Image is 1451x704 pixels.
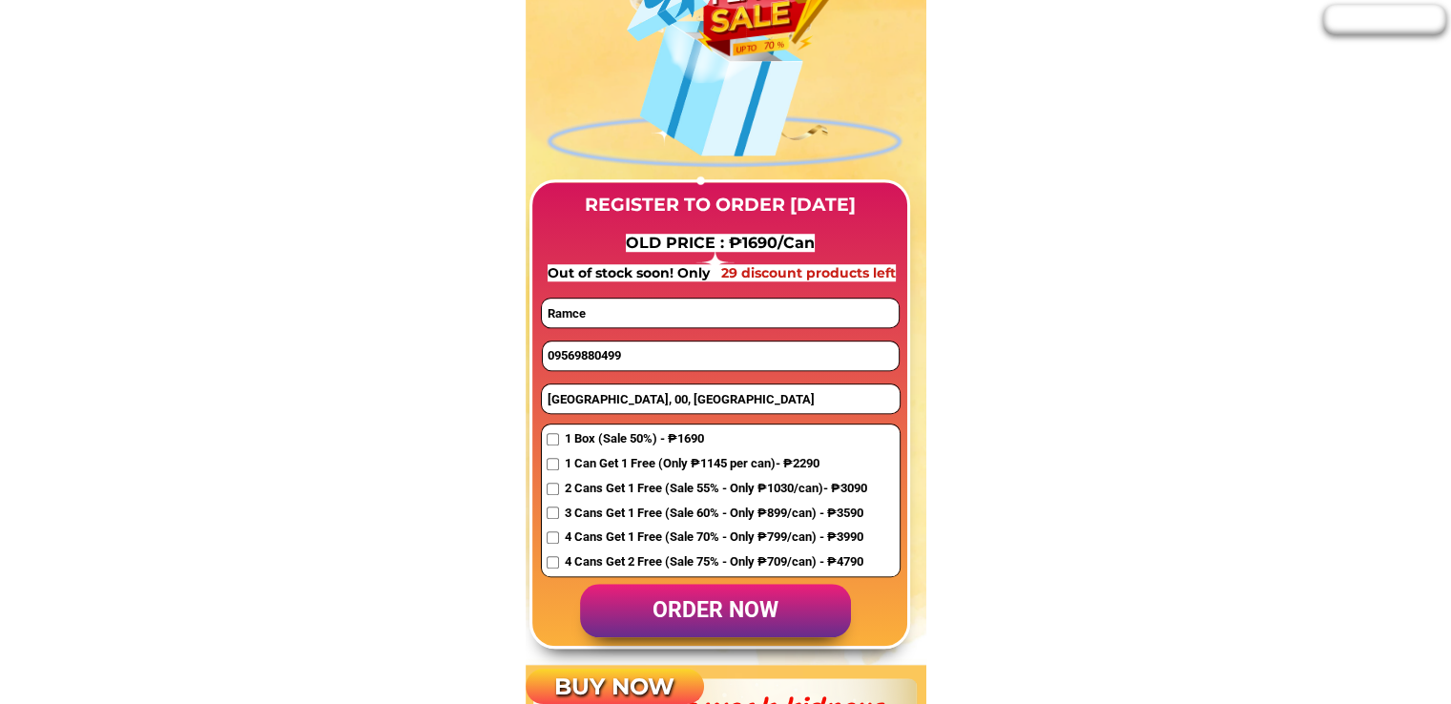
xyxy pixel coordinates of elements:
[564,528,866,548] span: 4 Cans Get 1 Free (Sale 70% - Only ₱799/can) - ₱3990
[626,234,815,252] span: OLD PRICE : ₱1690/Can
[548,264,714,281] span: Out of stock soon! Only
[721,264,896,281] span: 29 discount products left
[542,299,898,327] input: first and last name
[564,429,866,449] span: 1 Box (Sale 50%) - ₱1690
[564,454,866,474] span: 1 Can Get 1 Free (Only ₱1145 per can)- ₱2290
[570,191,871,219] h3: REGISTER TO ORDER [DATE]
[580,584,851,638] p: order now
[564,504,866,524] span: 3 Cans Get 1 Free (Sale 60% - Only ₱899/can) - ₱3590
[564,479,866,499] span: 2 Cans Get 1 Free (Sale 55% - Only ₱1030/can)- ₱3090
[564,552,866,572] span: 4 Cans Get 2 Free (Sale 75% - Only ₱709/can) - ₱4790
[542,384,900,413] input: Address
[543,342,899,370] input: Phone number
